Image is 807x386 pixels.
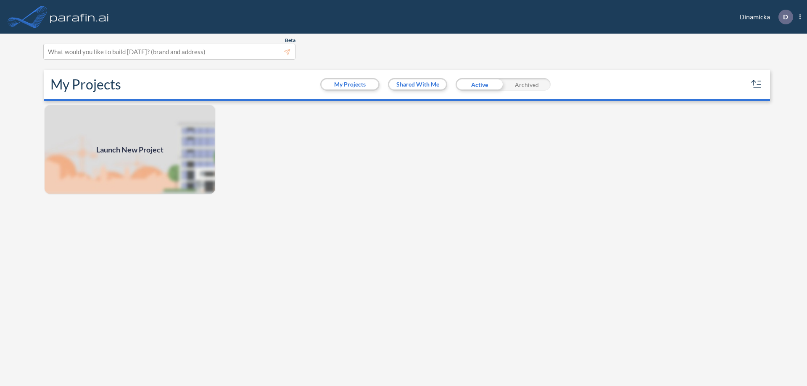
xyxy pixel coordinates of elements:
[44,104,216,195] img: add
[727,10,801,24] div: Dinamicka
[285,37,295,44] span: Beta
[322,79,378,89] button: My Projects
[456,78,503,91] div: Active
[50,76,121,92] h2: My Projects
[750,78,763,91] button: sort
[783,13,788,21] p: D
[48,8,111,25] img: logo
[389,79,446,89] button: Shared With Me
[44,104,216,195] a: Launch New Project
[503,78,551,91] div: Archived
[96,144,164,155] span: Launch New Project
